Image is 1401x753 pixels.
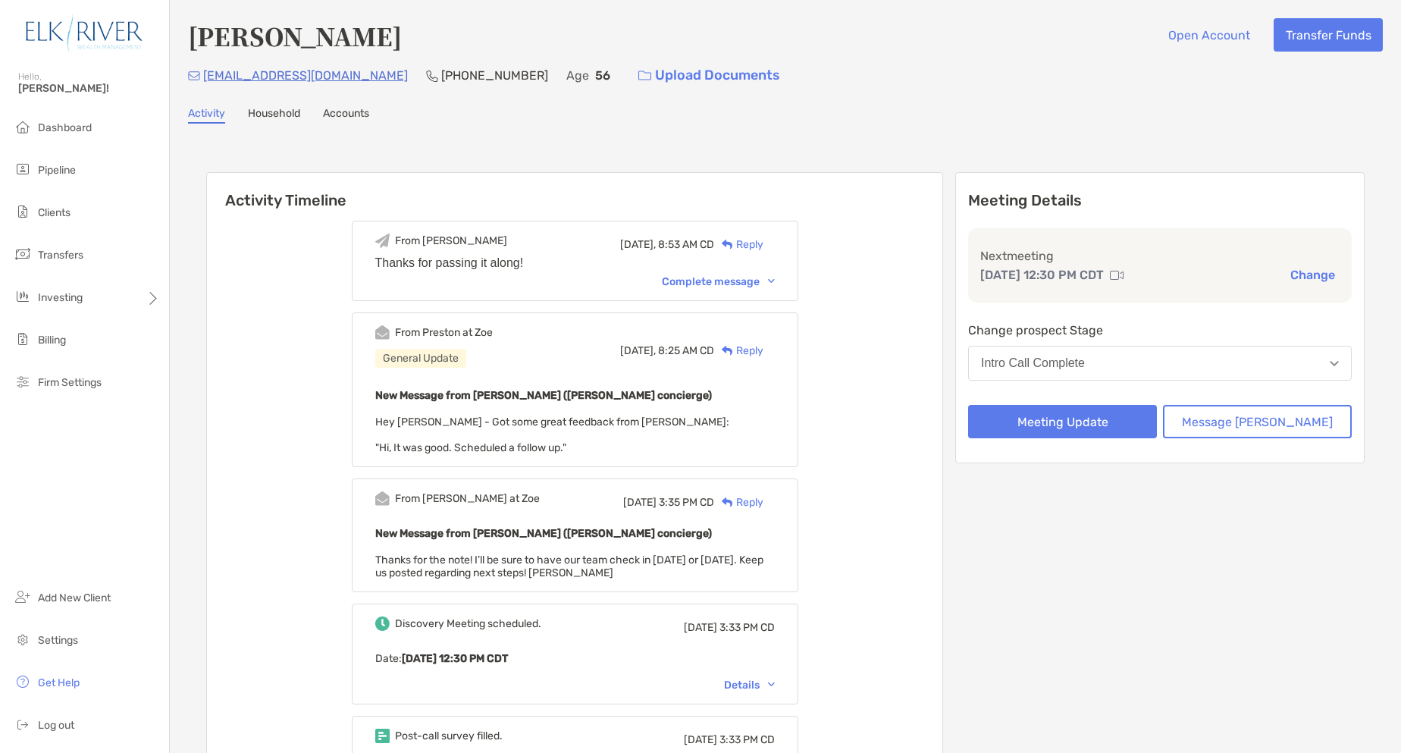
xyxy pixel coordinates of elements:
[375,234,390,248] img: Event icon
[980,246,1340,265] p: Next meeting
[14,372,32,391] img: firm-settings icon
[719,733,775,746] span: 3:33 PM CD
[14,330,32,348] img: billing icon
[38,206,71,219] span: Clients
[14,160,32,178] img: pipeline icon
[1156,18,1262,52] button: Open Account
[203,66,408,85] p: [EMAIL_ADDRESS][DOMAIN_NAME]
[188,107,225,124] a: Activity
[14,287,32,306] img: investing icon
[14,202,32,221] img: clients icon
[38,249,83,262] span: Transfers
[441,66,548,85] p: [PHONE_NUMBER]
[375,416,729,454] span: Hey [PERSON_NAME] - Got some great feedback from [PERSON_NAME]: "Hi, It was good. Scheduled a fol...
[968,191,1352,210] p: Meeting Details
[38,634,78,647] span: Settings
[188,71,200,80] img: Email Icon
[375,349,466,368] div: General Update
[395,326,493,339] div: From Preston at Zoe
[620,238,656,251] span: [DATE],
[658,344,714,357] span: 8:25 AM CD
[426,70,438,82] img: Phone Icon
[248,107,300,124] a: Household
[968,321,1352,340] p: Change prospect Stage
[375,325,390,340] img: Event icon
[968,405,1157,438] button: Meeting Update
[659,496,714,509] span: 3:35 PM CD
[375,389,712,402] b: New Message from [PERSON_NAME] ([PERSON_NAME] concierge)
[375,617,390,631] img: Event icon
[595,66,610,85] p: 56
[188,18,402,53] h4: [PERSON_NAME]
[14,630,32,648] img: settings icon
[638,71,651,81] img: button icon
[662,275,775,288] div: Complete message
[968,346,1352,381] button: Intro Call Complete
[375,649,775,668] p: Date :
[14,673,32,691] img: get-help icon
[375,554,763,579] span: Thanks for the note! I’ll be sure to have our team check in [DATE] or [DATE]. Keep us posted rega...
[684,733,717,746] span: [DATE]
[18,82,160,95] span: [PERSON_NAME]!
[714,494,763,510] div: Reply
[375,729,390,743] img: Event icon
[38,591,111,604] span: Add New Client
[38,291,83,304] span: Investing
[981,356,1085,370] div: Intro Call Complete
[722,346,733,356] img: Reply icon
[323,107,369,124] a: Accounts
[684,621,717,634] span: [DATE]
[722,497,733,507] img: Reply icon
[719,621,775,634] span: 3:33 PM CD
[375,256,775,270] div: Thanks for passing it along!
[1110,269,1124,281] img: communication type
[658,238,714,251] span: 8:53 AM CD
[38,719,74,732] span: Log out
[14,588,32,606] img: add_new_client icon
[768,682,775,687] img: Chevron icon
[395,729,503,742] div: Post-call survey filled.
[722,240,733,249] img: Reply icon
[38,676,80,689] span: Get Help
[623,496,657,509] span: [DATE]
[14,245,32,263] img: transfers icon
[375,491,390,506] img: Event icon
[207,173,942,209] h6: Activity Timeline
[395,492,540,505] div: From [PERSON_NAME] at Zoe
[620,344,656,357] span: [DATE],
[395,234,507,247] div: From [PERSON_NAME]
[402,652,508,665] b: [DATE] 12:30 PM CDT
[395,617,541,630] div: Discovery Meeting scheduled.
[980,265,1104,284] p: [DATE] 12:30 PM CDT
[1330,361,1339,366] img: Open dropdown arrow
[566,66,589,85] p: Age
[38,121,92,134] span: Dashboard
[1163,405,1352,438] button: Message [PERSON_NAME]
[14,118,32,136] img: dashboard icon
[375,527,712,540] b: New Message from [PERSON_NAME] ([PERSON_NAME] concierge)
[38,376,102,389] span: Firm Settings
[628,59,790,92] a: Upload Documents
[38,334,66,347] span: Billing
[714,237,763,253] div: Reply
[724,679,775,692] div: Details
[768,279,775,284] img: Chevron icon
[714,343,763,359] div: Reply
[18,6,151,61] img: Zoe Logo
[1274,18,1383,52] button: Transfer Funds
[14,715,32,733] img: logout icon
[1286,267,1340,283] button: Change
[38,164,76,177] span: Pipeline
